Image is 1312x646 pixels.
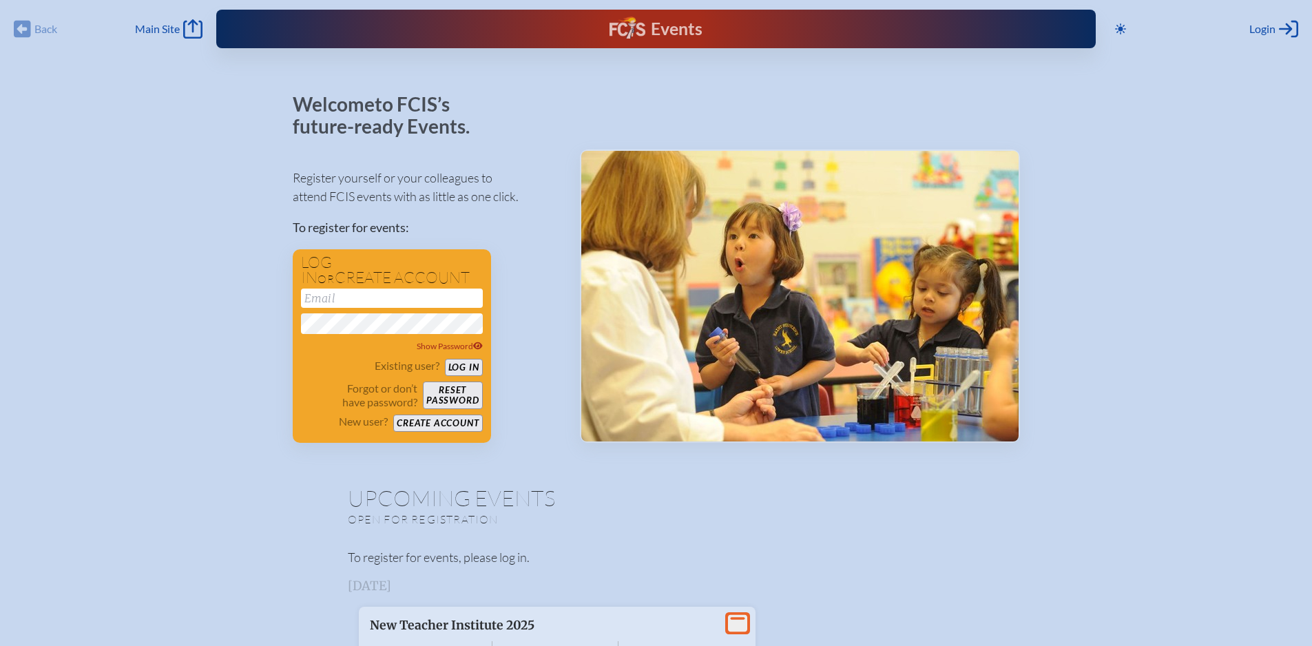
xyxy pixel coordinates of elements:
p: Open for registration [348,512,711,526]
p: Forgot or don’t have password? [301,382,418,409]
a: Main Site [135,19,202,39]
p: Register yourself or your colleagues to attend FCIS events with as little as one click. [293,169,558,206]
input: Email [301,289,483,308]
span: Login [1249,22,1275,36]
span: Main Site [135,22,180,36]
p: To register for events: [293,218,558,237]
div: FCIS Events — Future ready [458,17,853,41]
h3: [DATE] [348,579,965,593]
p: New user? [339,415,388,428]
p: To register for events, please log in. [348,548,965,567]
span: or [317,272,335,286]
img: Events [581,151,1019,441]
button: Create account [393,415,482,432]
h1: Log in create account [301,255,483,286]
button: Log in [445,359,483,376]
span: New Teacher Institute 2025 [370,618,534,633]
span: Show Password [417,341,483,351]
button: Resetpassword [423,382,482,409]
h1: Upcoming Events [348,487,965,509]
p: Welcome to FCIS’s future-ready Events. [293,94,486,137]
p: Existing user? [375,359,439,373]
